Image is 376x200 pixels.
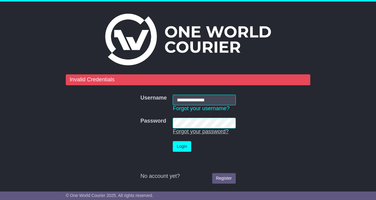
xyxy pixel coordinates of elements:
[140,95,167,101] label: Username
[66,74,310,85] div: Invalid Credentials
[212,173,236,184] a: Register
[66,193,153,198] span: © One World Courier 2025. All rights reserved.
[140,173,235,180] div: No account yet?
[105,14,271,65] img: One World
[140,118,166,124] label: Password
[173,128,228,134] a: Forgot your password?
[173,141,191,152] button: Login
[173,105,229,111] a: Forgot your username?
